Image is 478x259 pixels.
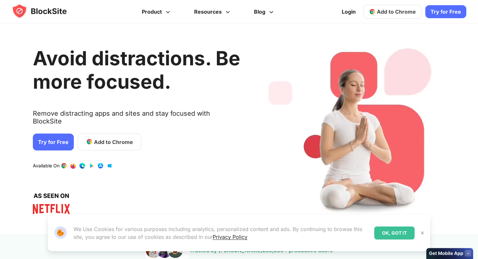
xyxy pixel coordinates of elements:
[94,138,133,146] span: Add to Chrome
[418,229,427,237] button: Close
[33,46,240,93] h1: Avoid distractions. Be more focused.
[78,133,141,150] a: Add to Chrome
[33,133,74,150] a: Try for Free
[364,5,421,19] a: Add to Chrome
[33,109,240,130] text: Remove distracting apps and sites and stay focused with BlockSite
[12,3,79,19] img: blocksite-icon.5d769676.svg
[369,8,376,15] img: chrome-icon.svg
[420,230,425,236] img: Close
[377,8,416,15] span: Add to Chrome
[425,5,466,18] a: Try for Free
[33,162,60,169] text: Available On
[213,234,247,240] a: Privacy Policy
[374,227,415,240] div: OK, GOT IT
[73,225,369,241] p: We Use Cookies for various purposes including analytics, personalized content and ads. By continu...
[338,4,360,19] a: Login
